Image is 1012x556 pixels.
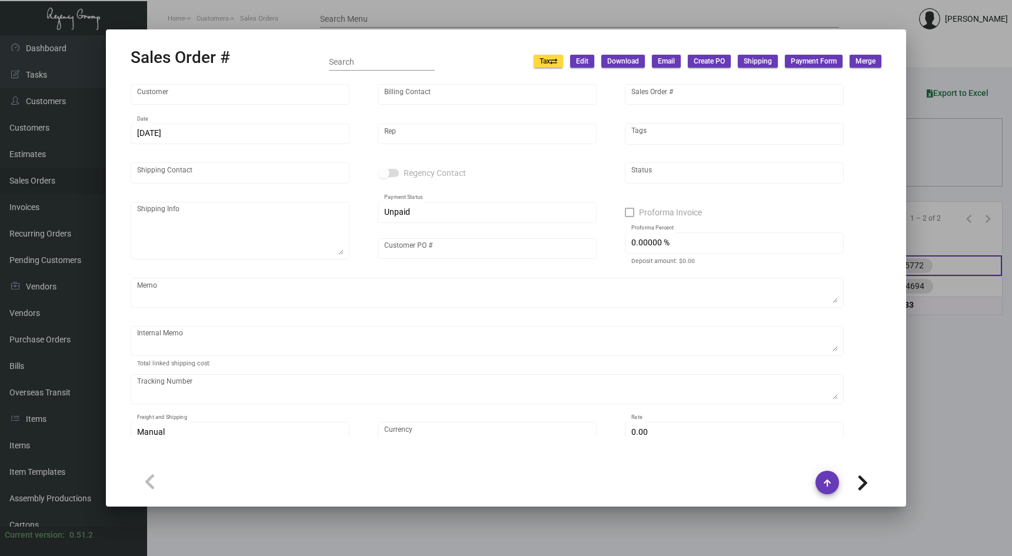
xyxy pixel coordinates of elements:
mat-hint: Total linked shipping cost: [137,360,211,367]
span: Download [607,56,639,66]
span: Create PO [694,56,725,66]
div: Current version: [5,529,65,541]
button: Edit [570,55,594,68]
div: 0.51.2 [69,529,93,541]
button: Download [601,55,645,68]
span: Email [658,56,675,66]
h2: Sales Order # [131,48,230,68]
span: Proforma Invoice [639,205,702,219]
span: Manual [137,427,165,437]
span: Merge [855,56,875,66]
span: Regency Contact [404,166,466,180]
button: Email [652,55,681,68]
button: Payment Form [785,55,843,68]
button: Create PO [688,55,731,68]
span: Edit [576,56,588,66]
button: Shipping [738,55,778,68]
mat-hint: Deposit amount: $0.00 [631,258,695,265]
span: Shipping [744,56,772,66]
button: Merge [850,55,881,68]
button: Tax [534,55,563,68]
span: Unpaid [384,207,410,217]
span: Payment Form [791,56,837,66]
span: Tax [540,56,557,66]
